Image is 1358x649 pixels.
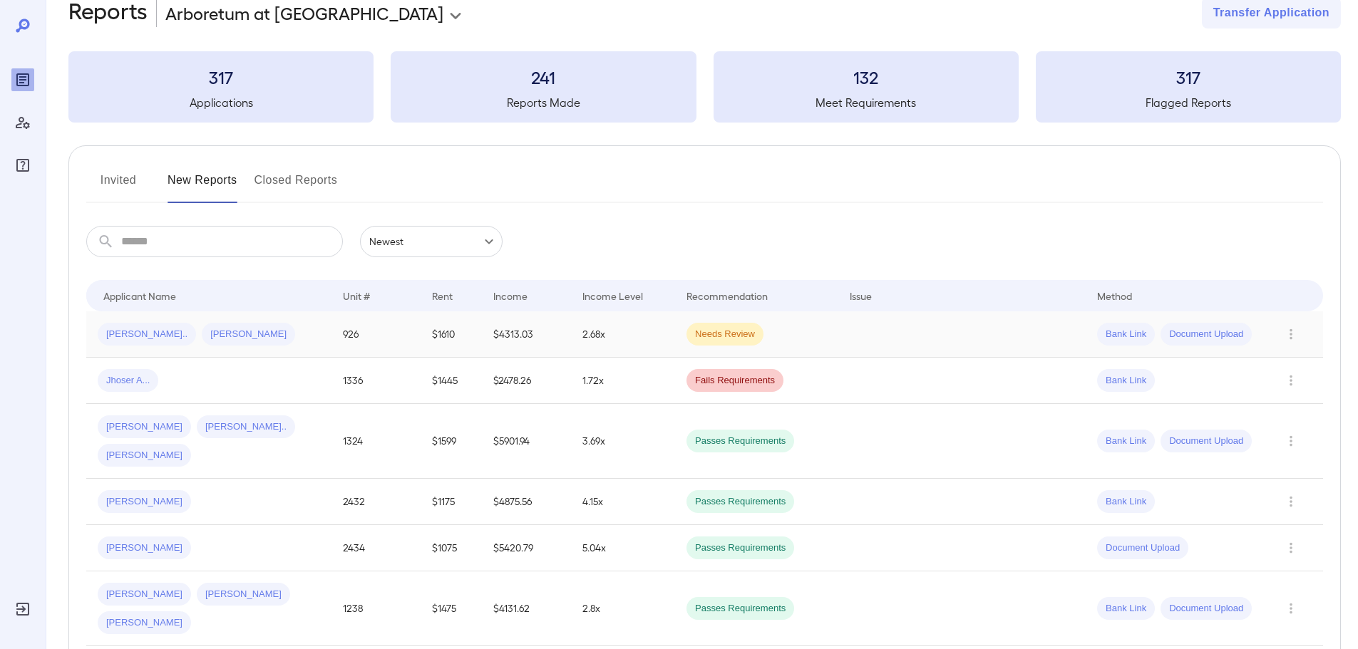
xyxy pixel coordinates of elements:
span: [PERSON_NAME] [98,616,191,630]
span: [PERSON_NAME] [98,541,191,555]
button: Invited [86,169,150,203]
td: 1324 [331,404,421,479]
td: 2.8x [571,571,675,646]
td: $1175 [421,479,481,525]
div: Log Out [11,598,34,621]
td: 5.04x [571,525,675,571]
div: Issue [850,287,873,304]
h5: Flagged Reports [1036,94,1341,111]
span: Bank Link [1097,328,1155,341]
td: 4.15x [571,479,675,525]
td: $1475 [421,571,481,646]
span: [PERSON_NAME] [197,588,290,601]
td: 2.68x [571,311,675,358]
div: Applicant Name [103,287,176,304]
span: [PERSON_NAME] [98,588,191,601]
span: Document Upload [1161,602,1252,616]
td: $2478.26 [482,358,571,404]
div: FAQ [11,154,34,177]
span: Passes Requirements [686,435,794,448]
td: 2434 [331,525,421,571]
td: 1336 [331,358,421,404]
span: [PERSON_NAME].. [197,420,295,434]
div: Reports [11,68,34,91]
span: Passes Requirements [686,541,794,555]
div: Manage Users [11,111,34,134]
span: Document Upload [1097,541,1188,555]
span: [PERSON_NAME] [202,328,295,341]
span: Document Upload [1161,435,1252,448]
span: Fails Requirements [686,374,783,388]
div: Recommendation [686,287,768,304]
div: Unit # [343,287,370,304]
span: Needs Review [686,328,763,341]
td: 3.69x [571,404,675,479]
td: $4131.62 [482,571,571,646]
button: Row Actions [1280,490,1302,513]
span: [PERSON_NAME] [98,420,191,434]
span: Jhoser A... [98,374,158,388]
td: 1.72x [571,358,675,404]
span: Bank Link [1097,495,1155,509]
h3: 241 [391,66,696,88]
span: Bank Link [1097,435,1155,448]
div: Rent [432,287,455,304]
div: Newest [360,226,503,257]
button: Row Actions [1280,369,1302,392]
td: 926 [331,311,421,358]
button: New Reports [168,169,237,203]
button: Row Actions [1280,323,1302,346]
h3: 317 [1036,66,1341,88]
h5: Reports Made [391,94,696,111]
span: [PERSON_NAME] [98,449,191,462]
td: $1445 [421,358,481,404]
td: $5901.94 [482,404,571,479]
td: $4875.56 [482,479,571,525]
div: Income Level [582,287,643,304]
h5: Meet Requirements [714,94,1019,111]
button: Closed Reports [254,169,338,203]
button: Row Actions [1280,536,1302,559]
span: Passes Requirements [686,602,794,616]
span: Passes Requirements [686,495,794,509]
span: [PERSON_NAME].. [98,328,196,341]
h3: 132 [714,66,1019,88]
button: Row Actions [1280,430,1302,452]
td: $5420.79 [482,525,571,571]
span: Bank Link [1097,374,1155,388]
h5: Applications [68,94,374,111]
p: Arboretum at [GEOGRAPHIC_DATA] [165,1,443,24]
span: Document Upload [1161,328,1252,341]
summary: 317Applications241Reports Made132Meet Requirements317Flagged Reports [68,51,1341,123]
td: $1075 [421,525,481,571]
button: Row Actions [1280,597,1302,620]
h3: 317 [68,66,374,88]
td: $1610 [421,311,481,358]
span: Bank Link [1097,602,1155,616]
td: 1238 [331,571,421,646]
div: Method [1097,287,1132,304]
td: $1599 [421,404,481,479]
span: [PERSON_NAME] [98,495,191,509]
td: 2432 [331,479,421,525]
div: Income [493,287,528,304]
td: $4313.03 [482,311,571,358]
